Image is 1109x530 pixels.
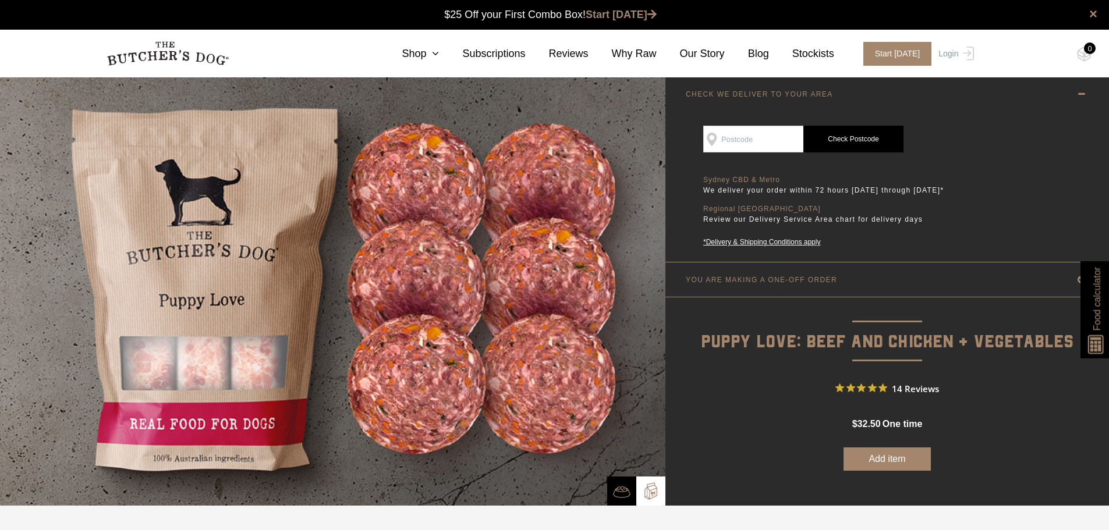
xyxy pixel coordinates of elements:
p: Regional [GEOGRAPHIC_DATA] [703,205,948,214]
p: CHECK WE DELIVER TO YOUR AREA [686,90,833,98]
a: Start [DATE] [586,9,657,20]
img: TBD_Bowl.png [613,483,630,500]
span: one time [883,419,922,429]
a: Login [936,42,973,66]
a: Stockists [769,46,834,62]
img: TBD_Build-A-Box-2.png [642,482,660,500]
button: Rated 5 out of 5 stars from 14 reviews. Jump to reviews. [835,379,939,397]
p: We deliver your order within 72 hours [DATE] through [DATE]* [703,184,948,196]
a: Shop [378,46,439,62]
img: TBD_Cart-Empty.png [1077,47,1092,62]
a: Our Story [657,46,725,62]
span: Start [DATE] [863,42,932,66]
p: Review our Delivery Service Area chart for delivery days [703,214,948,225]
input: Postcode [703,126,803,152]
p: Puppy Love: Beef and Chicken + Vegetables [665,297,1109,356]
span: 32.50 [858,419,881,429]
a: Start [DATE] [852,42,936,66]
div: 0 [1084,42,1096,54]
button: Add item [844,447,931,471]
a: *Delivery & Shipping Conditions apply [703,237,948,247]
a: Blog [725,46,769,62]
a: Reviews [526,46,589,62]
a: Check Postcode [803,126,904,152]
a: YOU ARE MAKING A ONE-OFF ORDER [665,262,1109,297]
span: Food calculator [1090,267,1104,330]
a: CHECK WE DELIVER TO YOUR AREA [665,77,1109,111]
a: Subscriptions [439,46,525,62]
p: Sydney CBD & Metro [703,176,948,184]
a: Why Raw [589,46,657,62]
p: YOU ARE MAKING A ONE-OFF ORDER [686,276,837,284]
a: close [1089,7,1097,21]
span: $ [852,419,858,429]
span: 14 Reviews [892,379,939,397]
